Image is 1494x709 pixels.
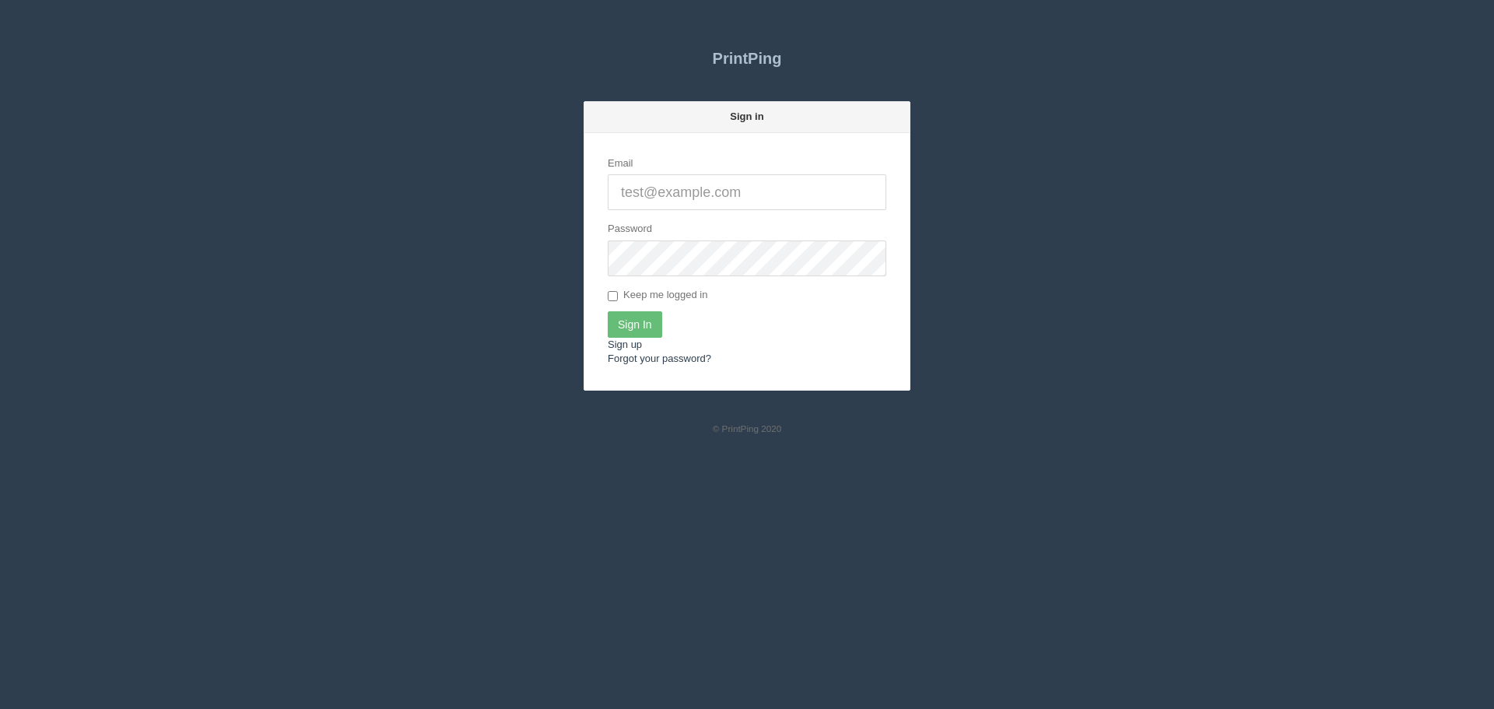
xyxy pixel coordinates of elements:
input: Sign In [608,311,662,338]
input: Keep me logged in [608,291,618,301]
a: Sign up [608,339,642,350]
input: test@example.com [608,174,886,210]
a: Forgot your password? [608,353,711,364]
label: Password [608,222,652,237]
small: © PrintPing 2020 [713,423,782,433]
a: PrintPing [584,39,910,78]
label: Email [608,156,633,171]
strong: Sign in [730,111,763,122]
label: Keep me logged in [608,288,707,304]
